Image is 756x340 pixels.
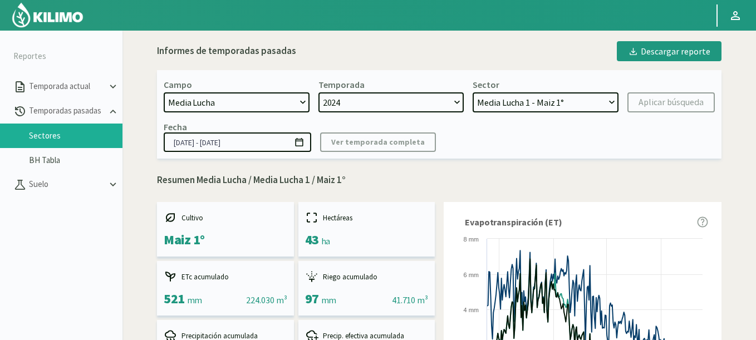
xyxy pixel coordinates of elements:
[157,44,296,58] div: Informes de temporadas pasadas
[11,2,84,28] img: Kilimo
[164,121,187,132] div: Fecha
[29,131,122,141] a: Sectores
[29,155,122,165] a: BH Tabla
[27,178,107,191] p: Suelo
[157,173,721,188] p: Resumen Media Lucha / Media Lucha 1 / Maiz 1°
[321,235,330,247] span: ha
[157,261,294,316] kil-mini-card: report-summary-cards.ACCUMULATED_ETC
[464,272,479,278] text: 6 mm
[305,270,429,283] div: Riego acumulado
[628,45,710,58] div: Descargar reporte
[187,294,202,305] span: mm
[157,202,294,257] kil-mini-card: report-summary-cards.CROP
[164,270,287,283] div: ETc acumulado
[246,293,287,307] div: 224.030 m³
[164,79,192,90] div: Campo
[318,79,365,90] div: Temporada
[298,261,435,316] kil-mini-card: report-summary-cards.ACCUMULATED_IRRIGATION
[392,293,428,307] div: 41.710 m³
[305,211,429,224] div: Hectáreas
[164,290,185,307] span: 521
[465,215,562,229] span: Evapotranspiración (ET)
[305,290,319,307] span: 97
[321,294,336,305] span: mm
[617,41,721,61] button: Descargar reporte
[305,231,319,248] span: 43
[164,231,205,248] span: Maiz 1°
[298,202,435,257] kil-mini-card: report-summary-cards.HECTARES
[464,236,479,243] text: 8 mm
[164,211,287,224] div: Cultivo
[164,132,311,152] input: dd/mm/yyyy - dd/mm/yyyy
[27,80,107,93] p: Temporada actual
[464,307,479,313] text: 4 mm
[473,79,499,90] div: Sector
[27,105,107,117] p: Temporadas pasadas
